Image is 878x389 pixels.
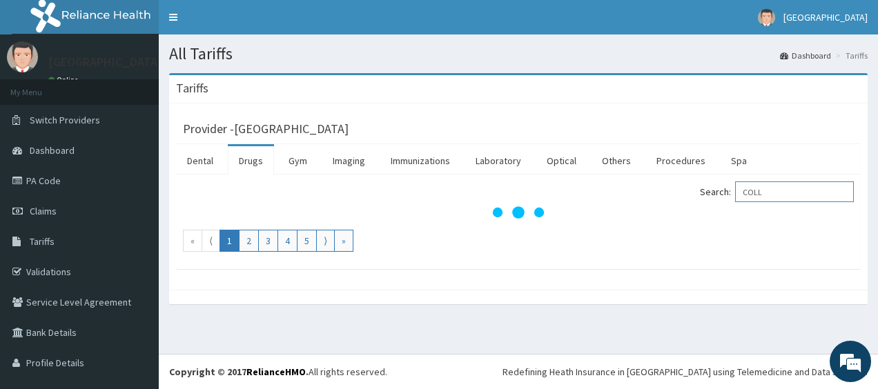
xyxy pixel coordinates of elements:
[832,50,868,61] li: Tariffs
[258,230,278,252] a: Go to page number 3
[503,365,868,379] div: Redefining Heath Insurance in [GEOGRAPHIC_DATA] using Telemedicine and Data Science!
[591,146,642,175] a: Others
[176,146,224,175] a: Dental
[780,50,831,61] a: Dashboard
[758,9,775,26] img: User Image
[491,185,546,240] svg: audio-loading
[226,7,260,40] div: Minimize live chat window
[465,146,532,175] a: Laboratory
[48,56,162,68] p: [GEOGRAPHIC_DATA]
[176,82,208,94] h3: Tariffs
[7,41,38,72] img: User Image
[645,146,716,175] a: Procedures
[30,144,75,157] span: Dashboard
[183,230,202,252] a: Go to first page
[169,45,868,63] h1: All Tariffs
[720,146,758,175] a: Spa
[277,230,297,252] a: Go to page number 4
[246,366,306,378] a: RelianceHMO
[297,230,317,252] a: Go to page number 5
[783,11,868,23] span: [GEOGRAPHIC_DATA]
[202,230,220,252] a: Go to previous page
[7,250,263,298] textarea: Type your message and hit 'Enter'
[228,146,274,175] a: Drugs
[30,205,57,217] span: Claims
[380,146,461,175] a: Immunizations
[80,110,191,250] span: We're online!
[219,230,240,252] a: Go to page number 1
[26,69,56,103] img: d_794563401_company_1708531726252_794563401
[169,366,309,378] strong: Copyright © 2017 .
[322,146,376,175] a: Imaging
[183,123,349,135] h3: Provider - [GEOGRAPHIC_DATA]
[700,181,854,202] label: Search:
[536,146,587,175] a: Optical
[48,75,81,85] a: Online
[30,114,100,126] span: Switch Providers
[735,181,854,202] input: Search:
[159,354,878,389] footer: All rights reserved.
[277,146,318,175] a: Gym
[334,230,353,252] a: Go to last page
[30,235,55,248] span: Tariffs
[239,230,259,252] a: Go to page number 2
[316,230,335,252] a: Go to next page
[72,77,232,95] div: Chat with us now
